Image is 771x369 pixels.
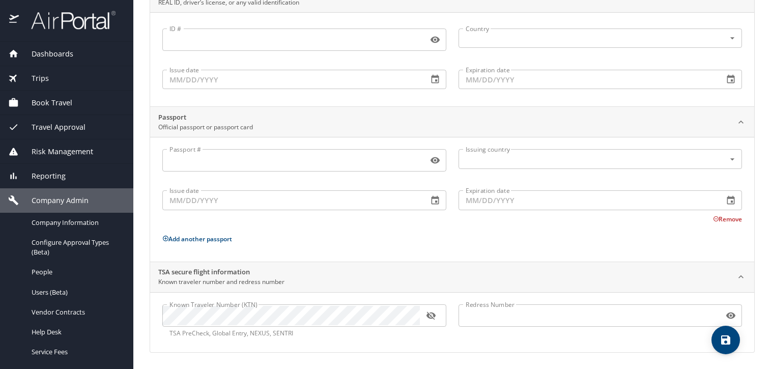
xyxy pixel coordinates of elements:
[459,70,716,89] input: MM/DD/YYYY
[32,307,121,317] span: Vendor Contracts
[19,48,73,60] span: Dashboards
[20,10,116,30] img: airportal-logo.png
[713,215,742,223] button: Remove
[32,327,121,337] span: Help Desk
[150,137,754,261] div: PassportOfficial passport or passport card
[19,122,85,133] span: Travel Approval
[726,153,738,165] button: Open
[158,267,284,277] h2: TSA secure flight information
[158,123,253,132] p: Official passport or passport card
[150,262,754,293] div: TSA secure flight informationKnown traveler number and redress number
[32,267,121,277] span: People
[459,190,716,210] input: MM/DD/YYYY
[32,288,121,297] span: Users (Beta)
[150,12,754,106] div: Identification cardREAL ID, driver’s license, or any valid identification
[726,32,738,44] button: Open
[158,277,284,287] p: Known traveler number and redress number
[32,347,121,357] span: Service Fees
[19,146,93,157] span: Risk Management
[32,238,121,257] span: Configure Approval Types (Beta)
[162,235,232,243] button: Add another passport
[19,195,89,206] span: Company Admin
[19,97,72,108] span: Book Travel
[19,171,66,182] span: Reporting
[169,329,439,338] p: TSA PreCheck, Global Entry, NEXUS, SENTRI
[150,107,754,137] div: PassportOfficial passport or passport card
[32,218,121,228] span: Company Information
[9,10,20,30] img: icon-airportal.png
[158,112,253,123] h2: Passport
[19,73,49,84] span: Trips
[162,190,420,210] input: MM/DD/YYYY
[162,70,420,89] input: MM/DD/YYYY
[711,326,740,354] button: save
[150,292,754,352] div: TSA secure flight informationKnown traveler number and redress number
